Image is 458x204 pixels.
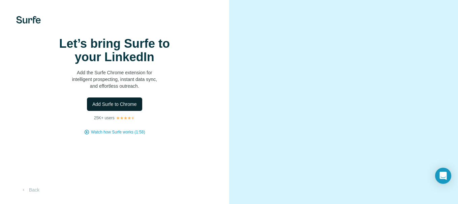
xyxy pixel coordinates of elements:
button: Watch how Surfe works (1:58) [91,129,145,135]
h1: Let’s bring Surfe to your LinkedIn [47,37,182,64]
div: Open Intercom Messenger [435,168,451,184]
img: Rating Stars [116,116,135,120]
p: 25K+ users [94,115,115,121]
span: Add Surfe to Chrome [92,101,137,108]
button: Back [16,184,44,196]
p: Add the Surfe Chrome extension for intelligent prospecting, instant data sync, and effortless out... [47,69,182,89]
button: Add Surfe to Chrome [87,97,142,111]
img: Surfe's logo [16,16,41,24]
